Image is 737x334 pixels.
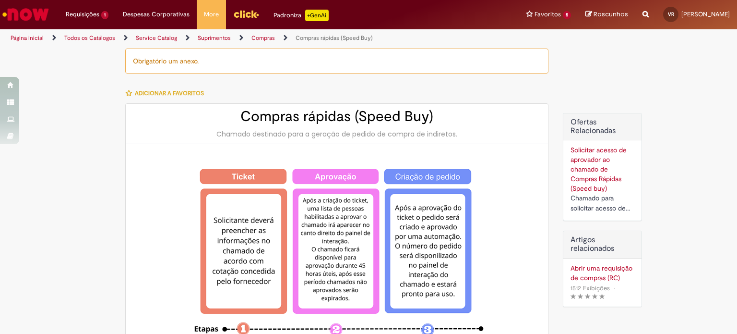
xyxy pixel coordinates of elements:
h2: Ofertas Relacionadas [571,118,634,135]
span: Despesas Corporativas [123,10,190,19]
span: More [204,10,219,19]
span: 1512 Exibições [571,284,610,292]
button: Adicionar a Favoritos [125,83,209,103]
h2: Compras rápidas (Speed Buy) [135,109,538,124]
h3: Artigos relacionados [571,236,634,253]
span: [PERSON_NAME] [681,10,730,18]
a: Compras [251,34,275,42]
p: +GenAi [305,10,329,21]
a: Solicitar acesso de aprovador ao chamado de Compras Rápidas (Speed buy) [571,146,627,193]
img: ServiceNow [1,5,50,24]
span: VR [668,11,674,17]
span: Rascunhos [594,10,628,19]
span: Adicionar a Favoritos [135,89,204,97]
span: • [612,282,618,295]
a: Rascunhos [585,10,628,19]
span: Favoritos [535,10,561,19]
a: Compras rápidas (Speed Buy) [296,34,373,42]
a: Página inicial [11,34,44,42]
div: Chamado para solicitar acesso de aprovador ao ticket de Speed buy [571,193,634,213]
img: click_logo_yellow_360x200.png [233,7,259,21]
div: Chamado destinado para a geração de pedido de compra de indiretos. [135,129,538,139]
ul: Trilhas de página [7,29,484,47]
div: Obrigatório um anexo. [125,49,548,74]
a: Suprimentos [198,34,231,42]
span: Requisições [66,10,99,19]
a: Service Catalog [136,34,177,42]
span: 5 [563,11,571,19]
div: Ofertas Relacionadas [563,113,642,221]
a: Todos os Catálogos [64,34,115,42]
a: Abrir uma requisição de compras (RC) [571,263,634,283]
div: Padroniza [273,10,329,21]
span: 1 [101,11,108,19]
